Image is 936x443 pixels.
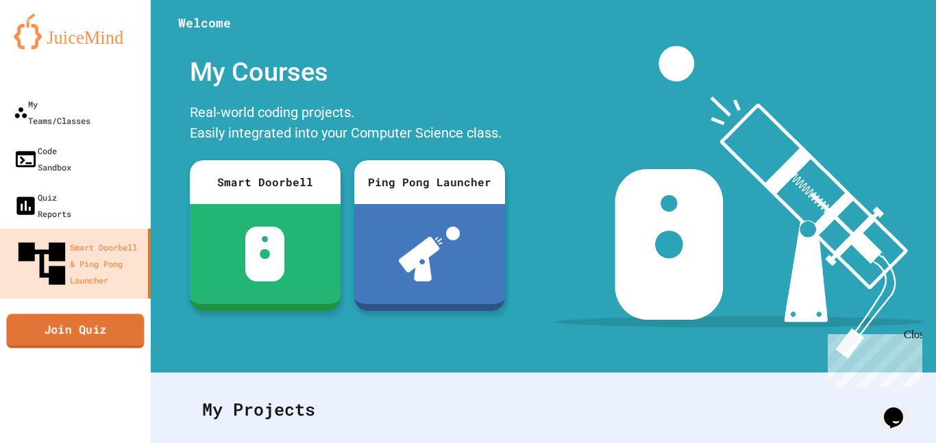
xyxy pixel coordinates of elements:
[878,388,922,429] iframe: chat widget
[183,99,512,150] div: Real-world coding projects. Easily integrated into your Computer Science class.
[14,96,90,129] div: My Teams/Classes
[14,236,143,292] div: Smart Doorbell & Ping Pong Launcher
[6,314,144,348] a: Join Quiz
[190,160,341,204] div: Smart Doorbell
[188,383,898,436] div: My Projects
[183,46,512,99] div: My Courses
[822,329,922,387] iframe: chat widget
[14,189,71,222] div: Quiz Reports
[354,160,505,204] div: Ping Pong Launcher
[245,227,284,281] img: sdb-white.svg
[14,14,137,49] img: logo-orange.svg
[5,5,95,87] div: Chat with us now!Close
[556,46,923,359] img: banner-image-my-projects.png
[14,142,71,175] div: Code Sandbox
[399,227,460,281] img: ppl-with-ball.png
